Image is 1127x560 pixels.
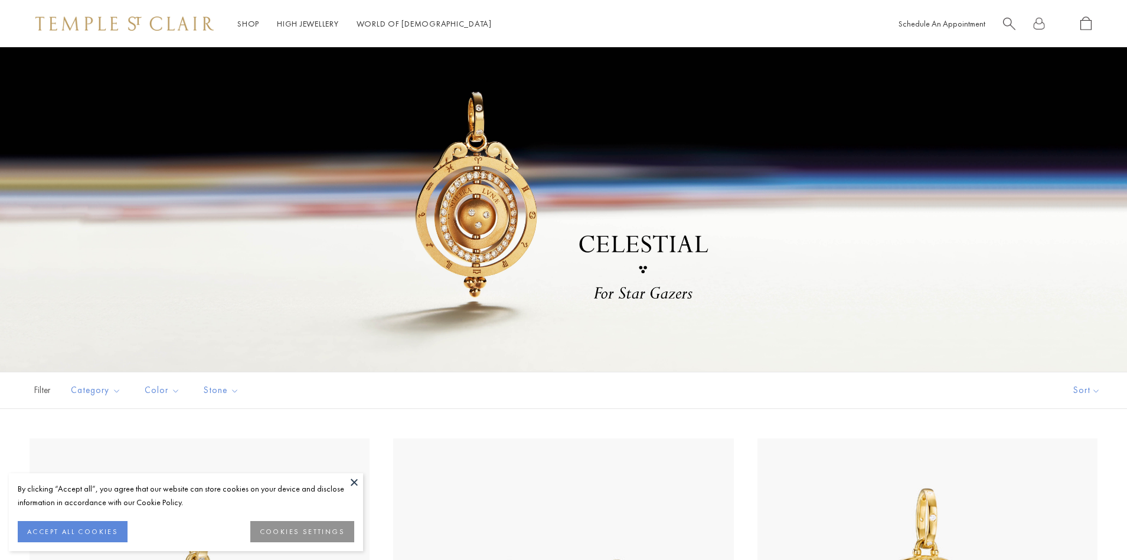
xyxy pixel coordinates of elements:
a: High JewelleryHigh Jewellery [277,18,339,29]
button: ACCEPT ALL COOKIES [18,521,128,542]
a: Open Shopping Bag [1080,17,1092,31]
button: Color [136,377,189,404]
span: Stone [198,383,248,398]
img: Temple St. Clair [35,17,214,31]
button: Category [62,377,130,404]
button: COOKIES SETTINGS [250,521,354,542]
a: Schedule An Appointment [899,18,985,29]
a: Search [1003,17,1015,31]
div: By clicking “Accept all”, you agree that our website can store cookies on your device and disclos... [18,482,354,509]
a: World of [DEMOGRAPHIC_DATA]World of [DEMOGRAPHIC_DATA] [357,18,492,29]
button: Stone [195,377,248,404]
span: Color [139,383,189,398]
button: Show sort by [1047,372,1127,408]
a: ShopShop [237,18,259,29]
nav: Main navigation [237,17,492,31]
span: Category [65,383,130,398]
